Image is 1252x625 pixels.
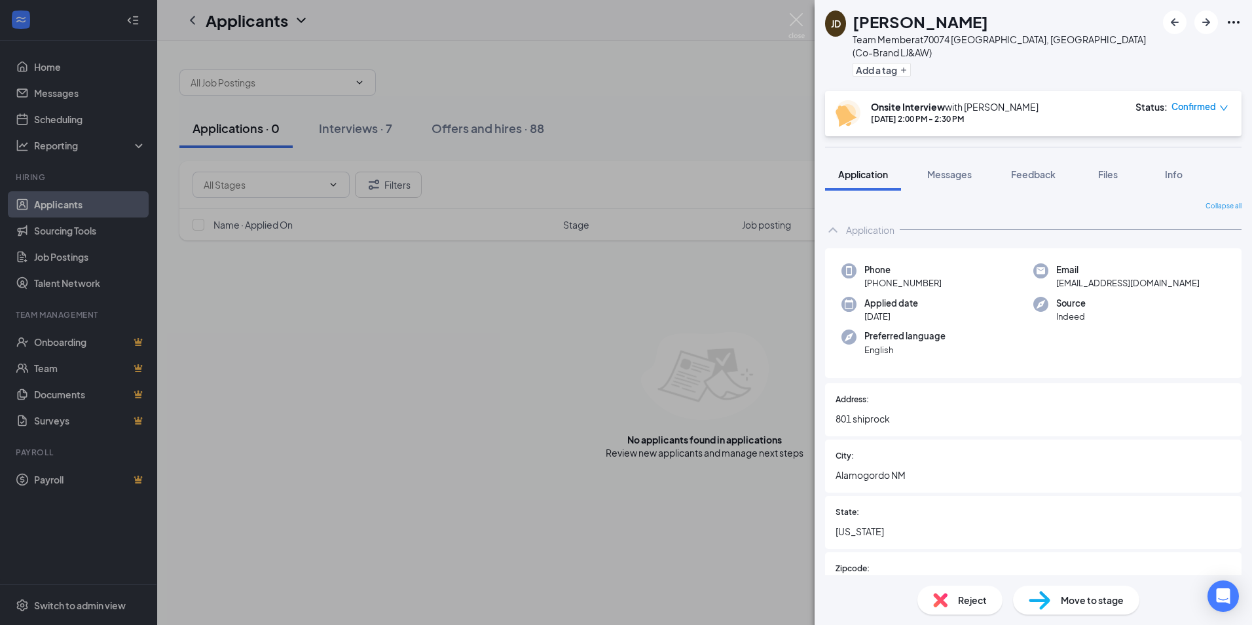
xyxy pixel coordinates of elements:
div: Application [846,223,894,237]
span: [DATE] [864,310,918,323]
span: Preferred language [864,330,946,343]
svg: Ellipses [1226,14,1242,30]
span: [US_STATE] [836,524,1231,539]
span: Reject [958,593,987,607]
span: [EMAIL_ADDRESS][DOMAIN_NAME] [1056,276,1200,290]
button: ArrowRight [1194,10,1218,34]
b: Onsite Interview [871,101,945,113]
svg: ChevronUp [825,222,841,238]
div: with [PERSON_NAME] [871,100,1039,113]
span: Info [1165,168,1183,180]
span: English [864,343,946,356]
button: ArrowLeftNew [1163,10,1187,34]
span: [PHONE_NUMBER] [864,276,942,290]
span: State: [836,506,859,519]
span: Alamogordo NM [836,468,1231,482]
span: City: [836,450,854,463]
span: Source [1056,297,1086,310]
div: [DATE] 2:00 PM - 2:30 PM [871,113,1039,124]
span: down [1219,104,1228,113]
div: JD [831,17,841,30]
div: Status : [1135,100,1168,113]
div: Team Member at 70074 [GEOGRAPHIC_DATA], [GEOGRAPHIC_DATA] (Co-Brand LJ&AW) [853,33,1156,59]
div: Open Intercom Messenger [1207,580,1239,612]
span: Feedback [1011,168,1056,180]
span: Indeed [1056,310,1086,323]
span: Collapse all [1206,201,1242,212]
span: Phone [864,263,942,276]
span: Messages [927,168,972,180]
span: 801 shiprock [836,411,1231,426]
span: Files [1098,168,1118,180]
span: Applied date [864,297,918,310]
h1: [PERSON_NAME] [853,10,988,33]
svg: Plus [900,66,908,74]
span: Move to stage [1061,593,1124,607]
span: Application [838,168,888,180]
span: Address: [836,394,869,406]
span: Email [1056,263,1200,276]
button: PlusAdd a tag [853,63,911,77]
svg: ArrowRight [1198,14,1214,30]
span: Confirmed [1171,100,1216,113]
svg: ArrowLeftNew [1167,14,1183,30]
span: Zipcode: [836,563,870,575]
